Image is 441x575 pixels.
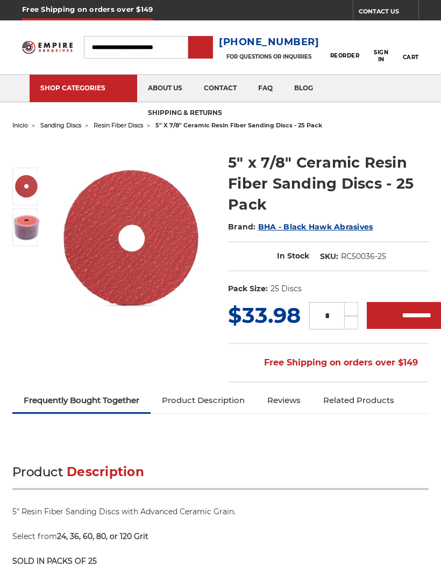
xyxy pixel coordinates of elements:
[94,121,143,129] a: resin fiber discs
[271,283,302,294] dd: 25 Discs
[341,251,386,262] dd: RC50036-25
[320,251,338,262] dt: SKU:
[403,32,419,62] a: Cart
[12,389,151,412] a: Frequently Bought Together
[228,152,429,215] h1: 5" x 7/8" Ceramic Resin Fiber Sanding Discs - 25 Pack
[190,37,211,59] input: Submit
[12,556,97,566] strong: SOLD IN PACKS OF 25
[40,121,81,129] a: sanding discs
[228,302,301,328] span: $33.98
[193,75,247,102] a: contact
[219,53,319,60] p: FOR QUESTIONS OR INQUIRIES
[238,352,418,373] span: Free Shipping on orders over $149
[12,121,28,129] a: inicio
[57,531,148,541] span: 24, 36, 60, 80, or 120 Grit
[374,49,388,63] span: Sign In
[247,75,283,102] a: faq
[13,214,40,241] img: 5 inch ceramic resin fiber discs
[330,35,360,59] a: Reorder
[137,75,193,102] a: about us
[312,389,406,412] a: Related Products
[283,75,324,102] a: blog
[330,52,360,59] span: Reorder
[228,283,268,294] dt: Pack Size:
[12,531,429,542] p: Select from
[256,389,312,412] a: Reviews
[219,34,319,50] a: [PHONE_NUMBER]
[151,389,256,412] a: Product Description
[50,158,213,321] img: 5" x 7/8" Ceramic Resin Fibre Disc
[258,222,373,232] a: BHA - Black Hawk Abrasives
[13,173,40,200] img: 5" x 7/8" Ceramic Resin Fibre Disc
[155,121,322,129] span: 5" x 7/8" ceramic resin fiber sanding discs - 25 pack
[12,506,429,517] p: 5" Resin Fiber Sanding Discs with Advanced Ceramic Grain.
[40,84,126,92] div: SHOP CATEGORIES
[22,38,73,57] img: Empire Abrasives
[359,5,418,20] a: CONTACT US
[12,464,63,479] span: Product
[137,100,233,127] a: shipping & returns
[228,222,256,232] span: Brand:
[67,464,144,479] span: Description
[30,75,137,102] a: SHOP CATEGORIES
[403,54,419,61] span: Cart
[277,251,309,261] span: In Stock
